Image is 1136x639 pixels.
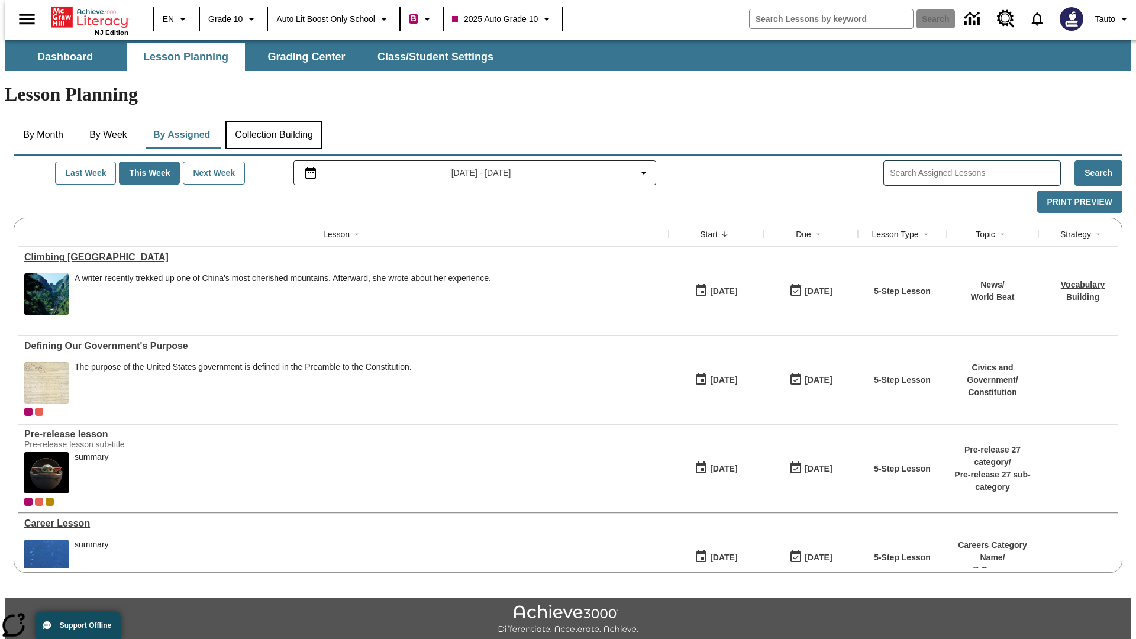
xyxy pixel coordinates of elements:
a: Pre-release lesson, Lessons [24,429,663,440]
div: Home [51,4,128,36]
div: summary [75,452,109,462]
a: Vocabulary Building [1061,280,1105,302]
h1: Lesson Planning [5,83,1131,105]
div: Due [796,228,811,240]
input: Search Assigned Lessons [890,164,1060,182]
button: 01/25/26: Last day the lesson can be accessed [785,457,836,480]
input: search field [750,9,913,28]
button: Profile/Settings [1090,8,1136,30]
span: Grade 10 [208,13,243,25]
button: Sort [1091,227,1105,241]
a: Notifications [1022,4,1053,34]
button: 01/22/25: First time the lesson was available [690,457,741,480]
a: Resource Center, Will open in new tab [990,3,1022,35]
button: Open side menu [9,2,44,37]
div: Pre-release lesson sub-title [24,440,202,449]
button: By Assigned [144,121,220,149]
img: Avatar [1060,7,1083,31]
button: Sort [718,227,732,241]
button: By Week [79,121,138,149]
span: EN [163,13,174,25]
span: Support Offline [60,621,111,630]
div: Defining Our Government's Purpose [24,341,663,351]
button: 01/13/25: First time the lesson was available [690,546,741,569]
p: 5-Step Lesson [874,551,931,564]
p: News / [971,279,1015,291]
div: summary [75,452,109,493]
div: [DATE] [710,284,737,299]
div: summary [75,540,109,581]
div: [DATE] [805,461,832,476]
button: Language: EN, Select a language [157,8,195,30]
div: New 2025 class [46,498,54,506]
div: summary [75,540,109,550]
span: NJ Edition [95,29,128,36]
div: [DATE] [805,550,832,565]
span: Tauto [1095,13,1115,25]
button: This Week [119,162,180,185]
div: SubNavbar [5,40,1131,71]
div: SubNavbar [5,43,504,71]
button: Grading Center [247,43,366,71]
div: Start [700,228,718,240]
p: Constitution [953,386,1032,399]
div: A writer recently trekked up one of China's most cherished mountains. Afterward, she wrote about ... [75,273,491,315]
button: Boost Class color is violet red. Change class color [404,8,439,30]
p: 5-Step Lesson [874,285,931,298]
p: Pre-release 27 sub-category [953,469,1032,493]
span: 2025 Auto Grade 10 [452,13,538,25]
button: 06/30/26: Last day the lesson can be accessed [785,280,836,302]
div: Pre-release lesson [24,429,663,440]
button: Grade: Grade 10, Select a grade [204,8,263,30]
div: [DATE] [710,373,737,388]
a: Data Center [957,3,990,35]
button: Class: 2025 Auto Grade 10, Select your class [447,8,559,30]
div: OL 2025 Auto Grade 11 [35,498,43,506]
img: fish [24,540,69,581]
p: 5-Step Lesson [874,374,931,386]
img: 6000 stone steps to climb Mount Tai in Chinese countryside [24,273,69,315]
img: Achieve3000 Differentiate Accelerate Achieve [498,605,638,635]
p: World Beat [971,291,1015,304]
div: Topic [976,228,995,240]
p: B Careers [953,564,1032,576]
div: Lesson [323,228,350,240]
a: Defining Our Government's Purpose, Lessons [24,341,663,351]
span: Auto Lit Boost only School [276,13,375,25]
button: School: Auto Lit Boost only School, Select your school [272,8,396,30]
p: Civics and Government / [953,362,1032,386]
div: OL 2025 Auto Grade 11 [35,408,43,416]
div: Current Class [24,498,33,506]
button: Last Week [55,162,116,185]
p: Careers Category Name / [953,539,1032,564]
div: Current Class [24,408,33,416]
button: Sort [919,227,933,241]
div: A writer recently trekked up one of China's most cherished mountains. Afterward, she wrote about ... [75,273,491,283]
p: Pre-release 27 category / [953,444,1032,469]
button: Collection Building [225,121,322,149]
button: Print Preview [1037,191,1122,214]
button: 01/17/26: Last day the lesson can be accessed [785,546,836,569]
div: [DATE] [805,373,832,388]
span: [DATE] - [DATE] [451,167,511,179]
div: The purpose of the United States government is defined in the Preamble to the Constitution. [75,362,412,404]
a: Career Lesson, Lessons [24,518,663,529]
button: Sort [350,227,364,241]
button: By Month [14,121,73,149]
div: The purpose of the United States government is defined in the Preamble to the Constitution. [75,362,412,372]
div: Strategy [1060,228,1091,240]
button: Support Offline [35,612,121,639]
button: 03/31/26: Last day the lesson can be accessed [785,369,836,391]
button: Sort [811,227,825,241]
button: Next Week [183,162,245,185]
a: Climbing Mount Tai, Lessons [24,252,663,263]
div: [DATE] [710,461,737,476]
